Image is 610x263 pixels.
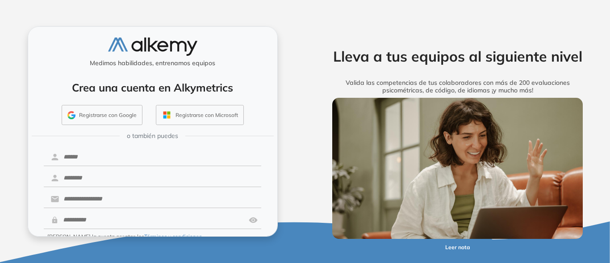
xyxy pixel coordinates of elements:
h5: Medimos habilidades, entrenamos equipos [32,59,274,67]
iframe: Chat Widget [449,159,610,263]
span: [PERSON_NAME] la cuenta aceptas los [47,233,202,241]
h5: Valida las competencias de tus colaboradores con más de 200 evaluaciones psicométricas, de código... [318,79,597,94]
h4: Crea una cuenta en Alkymetrics [40,81,266,94]
img: img-more-info [332,98,583,239]
div: Widget de chat [449,159,610,263]
button: Registrarse con Microsoft [156,105,244,125]
button: Registrarse con Google [62,105,142,125]
img: logo-alkemy [108,38,197,56]
img: asd [249,212,258,229]
button: Leer nota [423,239,493,256]
img: GMAIL_ICON [67,111,75,119]
img: OUTLOOK_ICON [162,110,172,120]
h2: Lleva a tus equipos al siguiente nivel [318,48,597,65]
button: Términos y condiciones [144,233,202,241]
span: o también puedes [127,131,178,141]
